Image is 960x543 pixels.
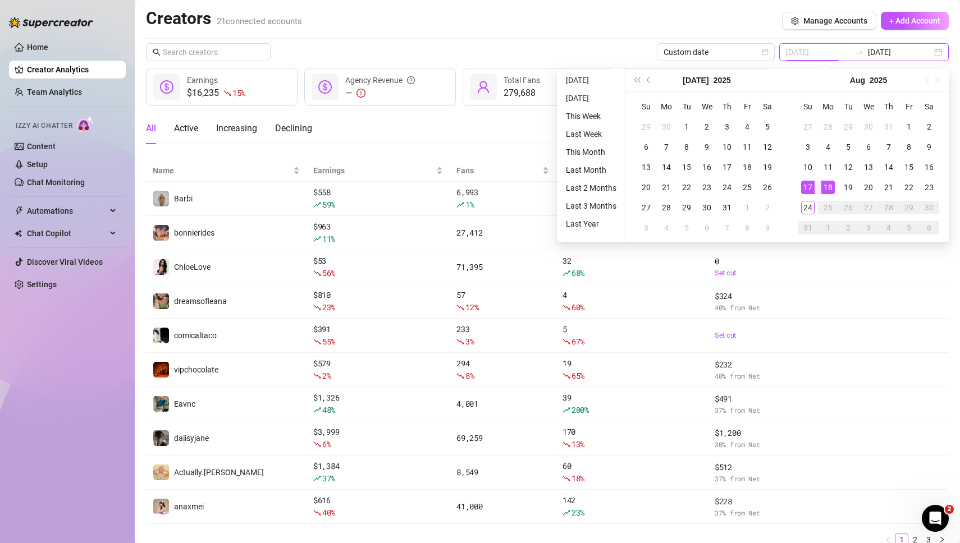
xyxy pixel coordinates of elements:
span: ChloeLove [174,263,211,271]
th: New Fans [556,160,708,182]
div: 31 [801,221,815,234]
td: 2025-07-27 [636,197,656,218]
div: 1 [821,221,835,234]
div: 10 [720,140,734,154]
th: Mo [818,96,838,117]
div: 10 [801,160,815,174]
div: 29 [902,201,916,214]
td: 2025-07-28 [656,197,676,218]
div: 2 [761,201,774,214]
div: 3 [862,221,875,234]
td: 2025-07-11 [737,137,757,157]
input: End date [868,46,932,58]
td: 2025-07-07 [656,137,676,157]
div: Agency Revenue [345,74,415,86]
td: 2025-09-06 [919,218,939,238]
div: 19 [842,181,855,194]
div: 1 [902,120,916,134]
div: 9 [922,140,936,154]
td: 2025-07-08 [676,137,697,157]
span: Total Fans [504,76,540,85]
th: Su [636,96,656,117]
a: Team Analytics [27,88,82,96]
td: 2025-08-13 [858,157,879,177]
td: 2025-07-25 [737,177,757,197]
div: 18 [821,181,835,194]
div: 30 [922,201,936,214]
div: 57 [456,289,549,314]
div: 16 [700,160,714,174]
img: dreamsofleana [153,293,169,309]
div: 4 [740,120,754,134]
div: 24 [720,181,734,194]
span: Barbi [174,194,193,203]
td: 2025-08-02 [757,197,778,218]
td: 2025-08-29 [899,197,919,218]
div: $ 53 [313,255,443,279]
li: This Week [561,109,621,123]
td: 2025-08-22 [899,177,919,197]
span: bonnierides [174,228,214,237]
div: 13 [862,160,875,174]
span: fall [313,269,321,277]
div: 6 [922,221,936,234]
div: — [345,86,415,100]
span: Earnings [313,164,434,177]
td: 2025-07-26 [757,177,778,197]
td: 2025-07-02 [697,117,717,137]
div: 20 [862,181,875,194]
div: 28 [882,201,895,214]
td: 2025-08-16 [919,157,939,177]
img: bonnierides [153,225,169,241]
div: 26 [761,181,774,194]
th: We [697,96,717,117]
button: Choose a year [714,69,731,91]
div: 20 [639,181,653,194]
span: left [885,536,892,543]
div: 5 [902,221,916,234]
div: 2 [842,221,855,234]
span: Automations [27,202,107,220]
button: Choose a month [683,69,708,91]
div: 31 [720,201,734,214]
td: 2025-07-04 [737,117,757,137]
span: Fans [456,164,540,177]
span: + Add Account [889,16,940,25]
div: 31 [882,120,895,134]
td: 2025-07-23 [697,177,717,197]
td: 2025-08-05 [676,218,697,238]
span: swap-right [854,48,863,57]
li: [DATE] [561,73,621,87]
div: 2 [922,120,936,134]
span: right [939,536,945,543]
div: Active [174,122,198,135]
img: daiisyjane [153,430,169,446]
span: 59 % [322,199,335,210]
div: 26 [842,201,855,214]
div: 5 [680,221,693,234]
td: 2025-08-17 [798,177,818,197]
td: 2025-07-21 [656,177,676,197]
td: 2025-08-21 [879,177,899,197]
a: Chat Monitoring [27,178,85,187]
img: Barbi [153,191,169,206]
button: Manage Accounts [782,12,876,30]
div: 6 [639,140,653,154]
td: 2025-07-29 [838,117,858,137]
div: 15 [902,160,916,174]
td: 2025-08-04 [818,137,838,157]
td: 2025-08-25 [818,197,838,218]
span: exclamation-circle [356,89,365,98]
span: rise [313,201,321,209]
button: Previous month (PageUp) [643,69,655,91]
img: Actually.Maria [153,464,169,480]
a: Home [27,43,48,52]
th: Fr [737,96,757,117]
div: 17 [801,181,815,194]
div: 12 [842,160,855,174]
img: logo-BBDzfeDw.svg [9,17,93,28]
td: 2025-07-13 [636,157,656,177]
div: 4 [660,221,673,234]
div: 22 [902,181,916,194]
span: 11 % [322,233,335,244]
